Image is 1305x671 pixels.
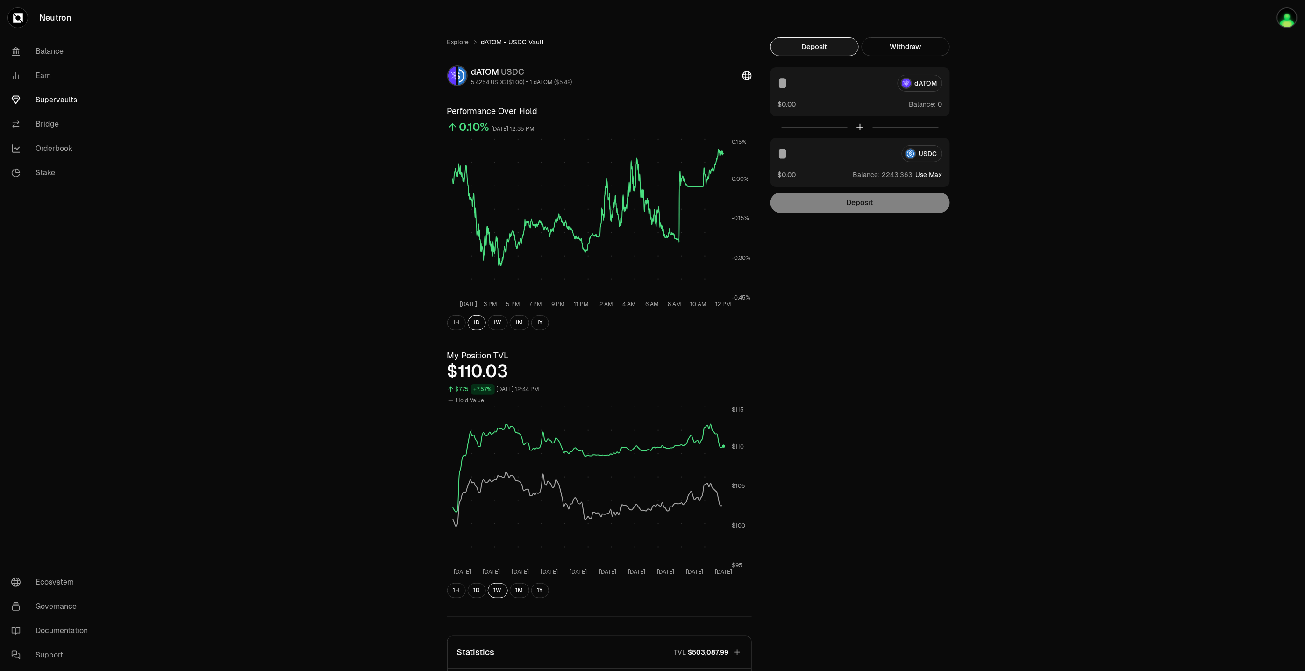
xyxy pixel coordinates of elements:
[622,300,636,308] tspan: 4 AM
[483,568,500,576] tspan: [DATE]
[447,349,752,362] h3: My Position TVL
[510,315,529,330] button: 1M
[488,583,508,598] button: 1W
[551,300,565,308] tspan: 9 PM
[4,88,101,112] a: Supervaults
[447,37,469,47] a: Explore
[471,384,495,395] div: +7.57%
[529,300,542,308] tspan: 7 PM
[506,300,520,308] tspan: 5 PM
[4,136,101,161] a: Orderbook
[468,583,486,598] button: 1D
[570,568,587,576] tspan: [DATE]
[732,294,750,301] tspan: -0.45%
[732,406,744,413] tspan: $115
[468,315,486,330] button: 1D
[471,65,572,79] div: dATOM
[4,161,101,185] a: Stake
[447,362,752,381] div: $110.03
[447,583,466,598] button: 1H
[457,646,495,659] p: Statistics
[488,315,508,330] button: 1W
[657,568,674,576] tspan: [DATE]
[497,384,540,395] div: [DATE] 12:44 PM
[770,37,859,56] button: Deposit
[510,583,529,598] button: 1M
[574,300,589,308] tspan: 11 PM
[4,643,101,667] a: Support
[690,300,706,308] tspan: 10 AM
[715,300,731,308] tspan: 12 PM
[531,583,549,598] button: 1Y
[599,568,616,576] tspan: [DATE]
[688,648,729,657] span: $503,087.99
[447,37,752,47] nav: breadcrumb
[501,66,525,77] span: USDC
[732,482,745,490] tspan: $105
[862,37,950,56] button: Withdraw
[778,99,796,109] button: $0.00
[4,594,101,619] a: Governance
[674,648,686,657] p: TVL
[853,170,880,179] span: Balance:
[628,568,645,576] tspan: [DATE]
[715,568,732,576] tspan: [DATE]
[4,64,101,88] a: Earn
[645,300,658,308] tspan: 6 AM
[471,79,572,86] div: 5.4254 USDC ($1.00) = 1 dATOM ($5.42)
[460,300,477,308] tspan: [DATE]
[456,384,469,395] div: $7.75
[732,522,745,529] tspan: $100
[599,300,613,308] tspan: 2 AM
[916,170,942,179] button: Use Max
[668,300,681,308] tspan: 8 AM
[447,315,466,330] button: 1H
[481,37,544,47] span: dATOM - USDC Vault
[732,138,747,146] tspan: 0.15%
[492,124,535,135] div: [DATE] 12:35 PM
[456,397,485,404] span: Hold Value
[448,66,456,85] img: dATOM Logo
[686,568,703,576] tspan: [DATE]
[909,100,936,109] span: Balance:
[4,619,101,643] a: Documentation
[458,66,467,85] img: USDC Logo
[447,105,752,118] h3: Performance Over Hold
[531,315,549,330] button: 1Y
[448,636,751,668] button: StatisticsTVL$503,087.99
[732,562,742,569] tspan: $95
[454,568,471,576] tspan: [DATE]
[1278,8,1297,27] img: Oldbloom
[4,39,101,64] a: Balance
[778,170,796,179] button: $0.00
[4,112,101,136] a: Bridge
[732,175,749,183] tspan: 0.00%
[732,443,744,450] tspan: $110
[512,568,529,576] tspan: [DATE]
[4,570,101,594] a: Ecosystem
[484,300,497,308] tspan: 3 PM
[732,254,750,262] tspan: -0.30%
[459,120,490,135] div: 0.10%
[541,568,558,576] tspan: [DATE]
[732,215,749,222] tspan: -0.15%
